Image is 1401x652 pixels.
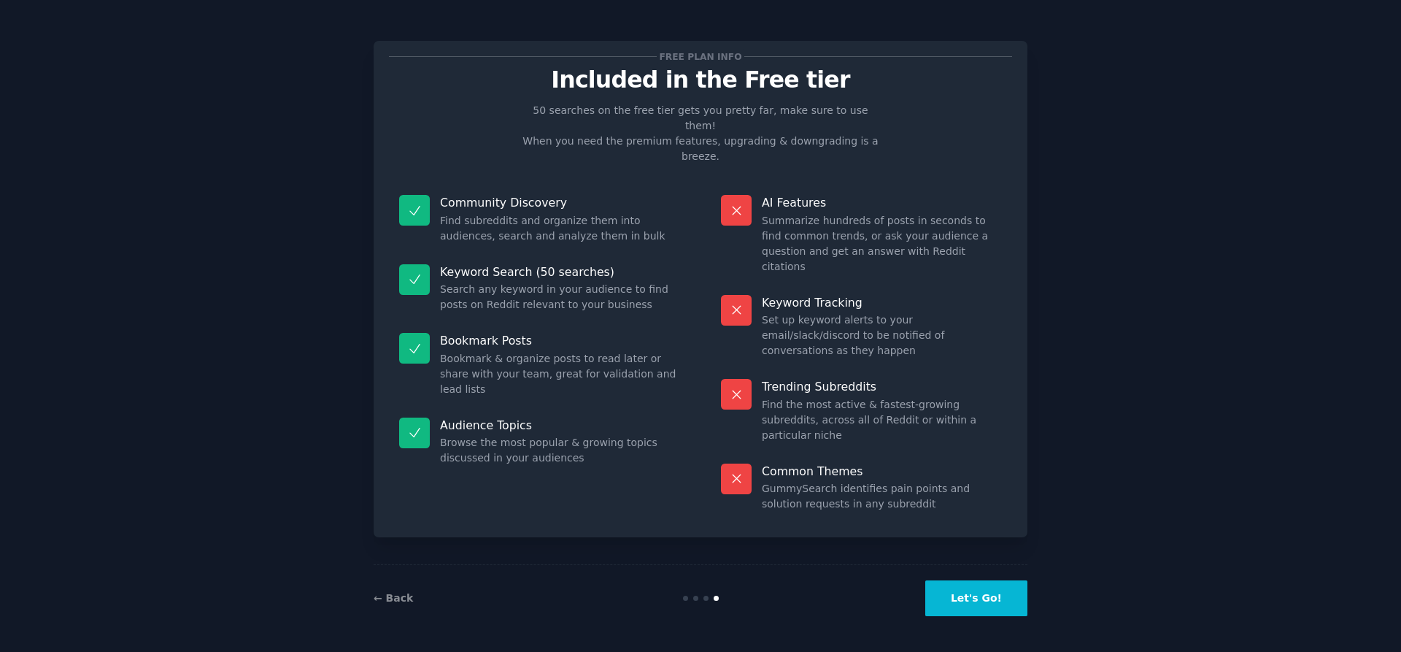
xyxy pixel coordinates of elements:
p: Keyword Tracking [762,295,1002,310]
dd: Set up keyword alerts to your email/slack/discord to be notified of conversations as they happen [762,312,1002,358]
dd: Find subreddits and organize them into audiences, search and analyze them in bulk [440,213,680,244]
span: Free plan info [657,49,744,64]
p: Trending Subreddits [762,379,1002,394]
dd: Bookmark & organize posts to read later or share with your team, great for validation and lead lists [440,351,680,397]
dd: Search any keyword in your audience to find posts on Reddit relevant to your business [440,282,680,312]
p: Bookmark Posts [440,333,680,348]
dd: GummySearch identifies pain points and solution requests in any subreddit [762,481,1002,512]
dd: Browse the most popular & growing topics discussed in your audiences [440,435,680,466]
p: Common Themes [762,464,1002,479]
p: 50 searches on the free tier gets you pretty far, make sure to use them! When you need the premiu... [517,103,884,164]
p: Community Discovery [440,195,680,210]
a: ← Back [374,592,413,604]
dd: Find the most active & fastest-growing subreddits, across all of Reddit or within a particular niche [762,397,1002,443]
button: Let's Go! [925,580,1027,616]
dd: Summarize hundreds of posts in seconds to find common trends, or ask your audience a question and... [762,213,1002,275]
p: AI Features [762,195,1002,210]
p: Audience Topics [440,418,680,433]
p: Keyword Search (50 searches) [440,264,680,280]
p: Included in the Free tier [389,67,1012,93]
